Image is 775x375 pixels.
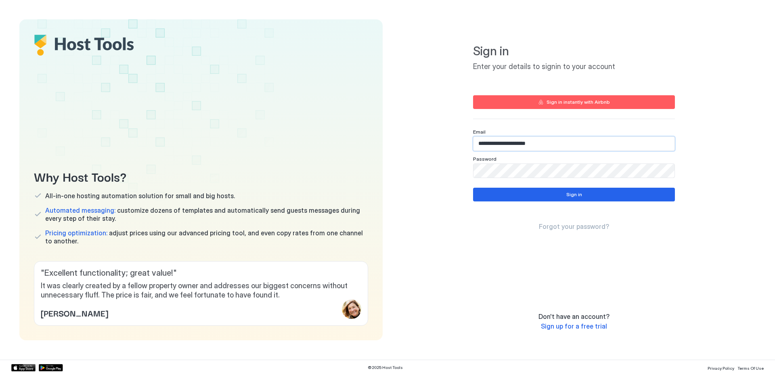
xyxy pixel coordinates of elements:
[708,366,734,371] span: Privacy Policy
[541,322,607,330] span: Sign up for a free trial
[11,364,36,371] a: App Store
[45,192,235,200] span: All-in-one hosting automation solution for small and big hosts.
[473,95,675,109] button: Sign in instantly with Airbnb
[41,307,108,319] span: [PERSON_NAME]
[45,229,107,237] span: Pricing optimization:
[473,188,675,201] button: Sign in
[473,164,674,178] input: Input Field
[41,268,361,278] span: " Excellent functionality; great value! "
[538,312,610,321] span: Don't have an account?
[737,366,764,371] span: Terms Of Use
[473,156,496,162] span: Password
[737,363,764,372] a: Terms Of Use
[473,129,486,135] span: Email
[41,281,361,300] span: It was clearly created by a fellow property owner and addresses our biggest concerns without unne...
[541,322,607,331] a: Sign up for a free trial
[547,98,610,106] div: Sign in instantly with Airbnb
[45,229,368,245] span: adjust prices using our advanced pricing tool, and even copy rates from one channel to another.
[473,62,675,71] span: Enter your details to signin to your account
[566,191,582,198] div: Sign in
[473,44,675,59] span: Sign in
[368,365,403,370] span: © 2025 Host Tools
[473,137,674,151] input: Input Field
[34,167,368,185] span: Why Host Tools?
[45,206,368,222] span: customize dozens of templates and automatically send guests messages during every step of their s...
[708,363,734,372] a: Privacy Policy
[539,222,609,231] a: Forgot your password?
[45,206,115,214] span: Automated messaging:
[39,364,63,371] a: Google Play Store
[342,300,361,319] div: profile
[539,222,609,230] span: Forgot your password?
